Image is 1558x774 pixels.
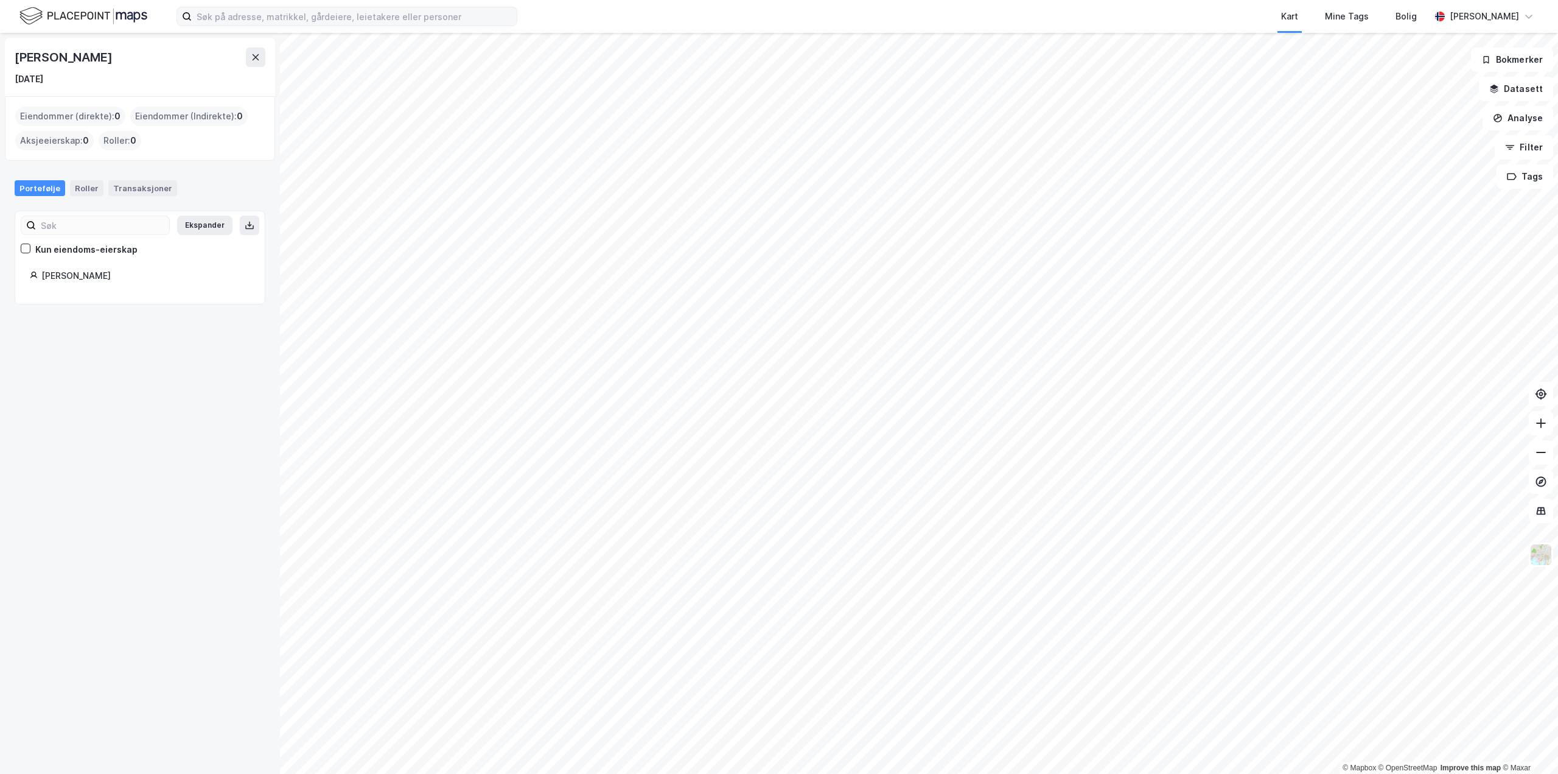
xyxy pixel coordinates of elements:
[83,133,89,148] span: 0
[1479,77,1553,101] button: Datasett
[1471,47,1553,72] button: Bokmerker
[177,216,232,235] button: Ekspander
[130,133,136,148] span: 0
[41,269,250,283] div: [PERSON_NAME]
[1495,135,1553,160] button: Filter
[15,131,94,150] div: Aksjeeierskap :
[15,107,125,126] div: Eiendommer (direkte) :
[1441,764,1501,772] a: Improve this map
[99,131,141,150] div: Roller :
[15,72,43,86] div: [DATE]
[1529,543,1553,566] img: Z
[15,180,65,196] div: Portefølje
[15,47,114,67] div: [PERSON_NAME]
[1497,164,1553,189] button: Tags
[192,7,517,26] input: Søk på adresse, matrikkel, gårdeiere, leietakere eller personer
[36,216,169,234] input: Søk
[108,180,177,196] div: Transaksjoner
[1343,764,1376,772] a: Mapbox
[130,107,248,126] div: Eiendommer (Indirekte) :
[1497,716,1558,774] iframe: Chat Widget
[35,242,138,257] div: Kun eiendoms-eierskap
[1281,9,1298,24] div: Kart
[1396,9,1417,24] div: Bolig
[1483,106,1553,130] button: Analyse
[1378,764,1437,772] a: OpenStreetMap
[19,5,147,27] img: logo.f888ab2527a4732fd821a326f86c7f29.svg
[1450,9,1519,24] div: [PERSON_NAME]
[1497,716,1558,774] div: Kontrollprogram for chat
[1325,9,1369,24] div: Mine Tags
[237,109,243,124] span: 0
[70,180,103,196] div: Roller
[114,109,121,124] span: 0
